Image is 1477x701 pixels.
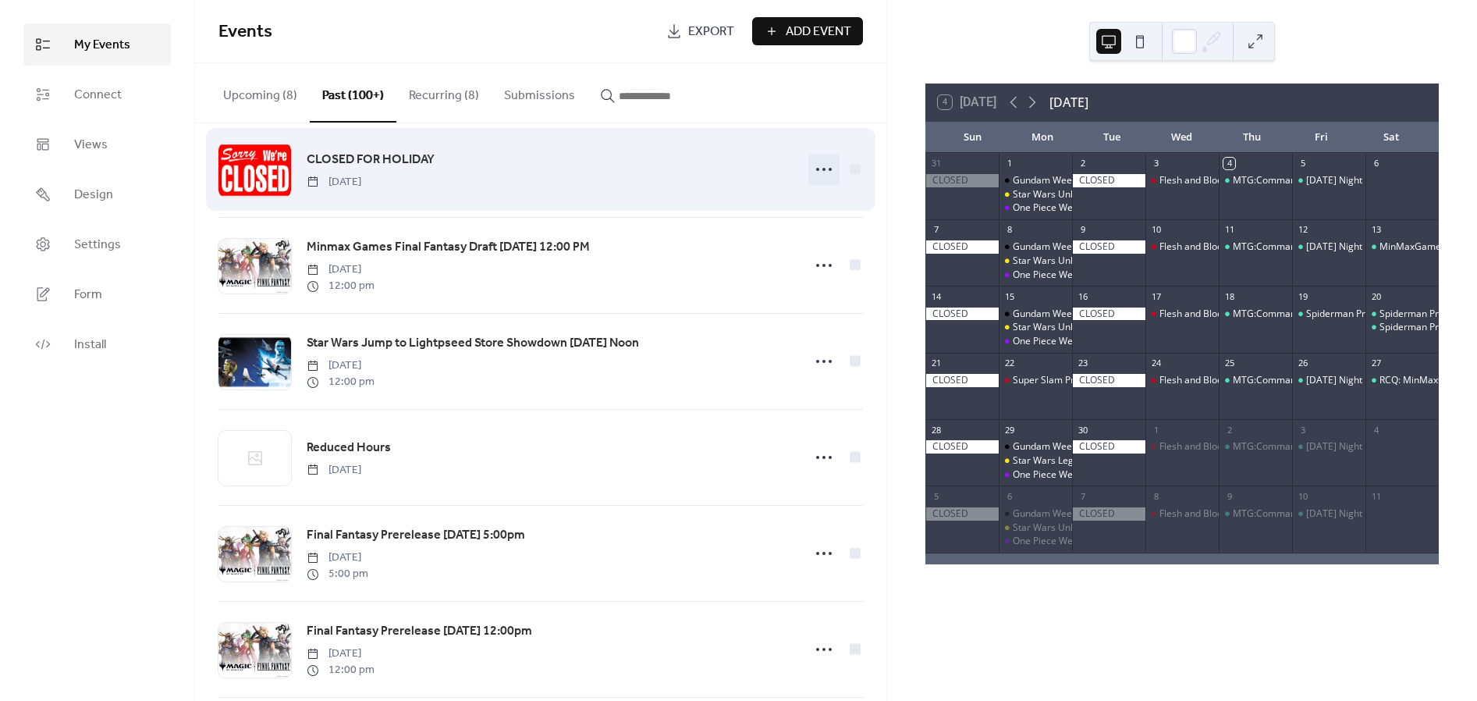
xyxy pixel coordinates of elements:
[1233,440,1344,454] div: MTG:Commander [DATE]
[23,73,171,116] a: Connect
[307,278,375,294] span: 12:00 pm
[925,440,999,454] div: CLOSED
[1003,490,1015,502] div: 6
[23,173,171,215] a: Design
[1306,240,1433,254] div: [DATE] Night Magic - Modern
[23,23,171,66] a: My Events
[1145,174,1219,187] div: Flesh and Blood Armory Night
[1306,507,1433,521] div: [DATE] Night Magic - Modern
[1013,374,1183,387] div: Super Slam Prerelease [DATE] 6:30 PM
[1219,440,1292,454] div: MTG:Commander Thursday
[688,23,734,41] span: Export
[1145,240,1219,254] div: Flesh and Blood Armory Night
[1077,224,1088,236] div: 9
[1078,122,1147,153] div: Tue
[1159,174,1289,187] div: Flesh and Blood Armory Night
[1370,290,1382,302] div: 20
[1297,490,1308,502] div: 10
[1219,240,1292,254] div: MTG:Commander Thursday
[999,321,1072,334] div: Star Wars Unlimited Weekly Play
[1365,308,1439,321] div: Spiderman Prerelease September 20th 12:00pm
[1223,490,1235,502] div: 9
[999,374,1072,387] div: Super Slam Prerelease September 22nd, 6:30 PM
[1217,122,1287,153] div: Thu
[1013,521,1154,535] div: Star Wars Unlimited Weekly Play
[218,15,272,49] span: Events
[307,150,435,170] a: CLOSED FOR HOLIDAY
[1150,358,1162,369] div: 24
[999,468,1072,482] div: One Piece Weekly Event
[1370,358,1382,369] div: 27
[307,550,368,566] span: [DATE]
[1233,308,1344,321] div: MTG:Commander [DATE]
[1370,224,1382,236] div: 13
[930,158,942,169] div: 31
[1147,122,1216,153] div: Wed
[1306,308,1472,321] div: Spiderman Prerelease [DATE] 6:00pm
[1297,424,1308,436] div: 3
[1013,507,1110,521] div: Gundam Weekly Event
[1013,454,1294,468] div: Star Wars Legends of the Force Store Showdown [DATE] 6:30 PM
[938,122,1007,153] div: Sun
[1223,224,1235,236] div: 11
[1370,424,1382,436] div: 4
[307,438,391,458] a: Reduced Hours
[999,535,1072,548] div: One Piece Weekly Event
[307,151,435,169] span: CLOSED FOR HOLIDAY
[307,333,639,354] a: Star Wars Jump to Lightpseed Store Showdown [DATE] Noon
[1072,174,1145,187] div: CLOSED
[1077,358,1088,369] div: 23
[1223,290,1235,302] div: 18
[1013,335,1117,348] div: One Piece Weekly Event
[1233,240,1344,254] div: MTG:Commander [DATE]
[1150,490,1162,502] div: 8
[999,335,1072,348] div: One Piece Weekly Event
[1150,424,1162,436] div: 1
[930,358,942,369] div: 21
[23,223,171,265] a: Settings
[1233,374,1344,387] div: MTG:Commander [DATE]
[1297,290,1308,302] div: 19
[1357,122,1426,153] div: Sat
[1013,535,1117,548] div: One Piece Weekly Event
[307,262,375,278] span: [DATE]
[1219,174,1292,187] div: MTG:Commander Thursday
[1219,374,1292,387] div: MTG:Commander Thursday
[1145,507,1219,521] div: Flesh and Blood Armory Night
[307,622,532,641] span: Final Fantasy Prerelease [DATE] 12:00pm
[930,424,942,436] div: 28
[925,308,999,321] div: CLOSED
[23,123,171,165] a: Views
[307,566,368,582] span: 5:00 pm
[1007,122,1077,153] div: Mon
[1003,424,1015,436] div: 29
[1292,374,1365,387] div: Friday Night Magic - Modern
[307,358,375,374] span: [DATE]
[307,238,590,257] span: Minmax Games Final Fantasy Draft [DATE] 12:00 PM
[1013,201,1117,215] div: One Piece Weekly Event
[1287,122,1356,153] div: Fri
[1072,507,1145,521] div: CLOSED
[1370,158,1382,169] div: 6
[1077,490,1088,502] div: 7
[74,336,106,354] span: Install
[925,240,999,254] div: CLOSED
[925,374,999,387] div: CLOSED
[1159,374,1289,387] div: Flesh and Blood Armory Night
[1292,240,1365,254] div: Friday Night Magic - Modern
[999,269,1072,282] div: One Piece Weekly Event
[1233,507,1344,521] div: MTG:Commander [DATE]
[1013,174,1110,187] div: Gundam Weekly Event
[1072,308,1145,321] div: CLOSED
[925,174,999,187] div: CLOSED
[999,240,1072,254] div: Gundam Weekly Event
[1223,424,1235,436] div: 2
[74,86,122,105] span: Connect
[307,374,375,390] span: 12:00 pm
[307,526,525,545] span: Final Fantasy Prerelease [DATE] 5:00pm
[752,17,863,45] button: Add Event
[74,36,130,55] span: My Events
[307,525,525,546] a: Final Fantasy Prerelease [DATE] 5:00pm
[999,254,1072,268] div: Star Wars Unlimited Weekly Play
